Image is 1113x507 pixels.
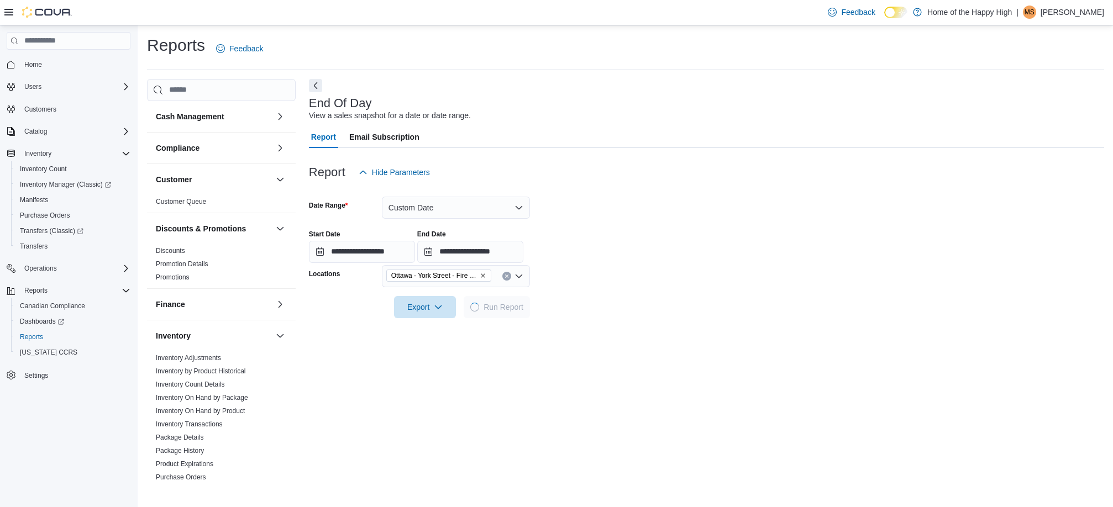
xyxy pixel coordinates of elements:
[15,346,82,359] a: [US_STATE] CCRS
[274,110,287,123] button: Cash Management
[156,420,223,429] span: Inventory Transactions
[156,433,204,442] span: Package Details
[156,223,246,234] h3: Discounts & Promotions
[24,105,56,114] span: Customers
[2,261,135,276] button: Operations
[20,165,67,173] span: Inventory Count
[20,58,46,71] a: Home
[212,38,267,60] a: Feedback
[15,178,130,191] span: Inventory Manager (Classic)
[156,447,204,455] a: Package History
[156,142,200,154] h3: Compliance
[2,101,135,117] button: Customers
[15,330,48,344] a: Reports
[156,420,223,428] a: Inventory Transactions
[15,346,130,359] span: Washington CCRS
[274,298,287,311] button: Finance
[156,223,271,234] button: Discounts & Promotions
[391,270,477,281] span: Ottawa - York Street - Fire & Flower
[2,283,135,298] button: Reports
[156,330,271,341] button: Inventory
[156,273,190,281] a: Promotions
[15,178,116,191] a: Inventory Manager (Classic)
[147,195,296,213] div: Customer
[156,198,206,205] a: Customer Queue
[11,192,135,208] button: Manifests
[20,103,61,116] a: Customers
[309,270,340,278] label: Locations
[386,270,491,282] span: Ottawa - York Street - Fire & Flower
[15,330,130,344] span: Reports
[1023,6,1036,19] div: Matthew Sheculski
[15,193,130,207] span: Manifests
[274,173,287,186] button: Customer
[7,52,130,412] nav: Complex example
[156,406,245,415] span: Inventory On Hand by Product
[156,246,185,255] span: Discounts
[484,302,523,313] span: Run Report
[2,56,135,72] button: Home
[2,79,135,94] button: Users
[11,161,135,177] button: Inventory Count
[156,174,192,185] h3: Customer
[147,34,205,56] h1: Reports
[156,446,204,455] span: Package History
[24,127,47,136] span: Catalog
[156,299,185,310] h3: Finance
[156,460,213,468] a: Product Expirations
[464,296,530,318] button: LoadingRun Report
[20,242,48,251] span: Transfers
[20,284,52,297] button: Reports
[156,273,190,282] span: Promotions
[20,368,130,382] span: Settings
[156,354,221,362] a: Inventory Adjustments
[927,6,1012,19] p: Home of the Happy High
[20,348,77,357] span: [US_STATE] CCRS
[502,272,511,281] button: Clear input
[11,208,135,223] button: Purchase Orders
[382,197,530,219] button: Custom Date
[20,262,61,275] button: Operations
[15,224,88,237] a: Transfers (Classic)
[156,394,248,402] a: Inventory On Hand by Package
[372,167,430,178] span: Hide Parameters
[401,296,449,318] span: Export
[20,196,48,204] span: Manifests
[480,272,486,279] button: Remove Ottawa - York Street - Fire & Flower from selection in this group
[229,43,263,54] span: Feedback
[20,125,130,138] span: Catalog
[156,393,248,402] span: Inventory On Hand by Package
[156,299,271,310] button: Finance
[11,345,135,360] button: [US_STATE] CCRS
[15,315,130,328] span: Dashboards
[309,79,322,92] button: Next
[2,124,135,139] button: Catalog
[156,174,271,185] button: Customer
[309,166,345,179] h3: Report
[2,146,135,161] button: Inventory
[156,381,225,388] a: Inventory Count Details
[309,230,340,239] label: Start Date
[15,209,130,222] span: Purchase Orders
[24,286,48,295] span: Reports
[156,460,213,468] span: Product Expirations
[514,272,523,281] button: Open list of options
[156,380,225,389] span: Inventory Count Details
[20,147,56,160] button: Inventory
[20,57,130,71] span: Home
[20,317,64,326] span: Dashboards
[20,302,85,310] span: Canadian Compliance
[841,7,875,18] span: Feedback
[15,240,52,253] a: Transfers
[24,149,51,158] span: Inventory
[15,162,71,176] a: Inventory Count
[11,298,135,314] button: Canadian Compliance
[20,332,43,341] span: Reports
[20,284,130,297] span: Reports
[15,315,69,328] a: Dashboards
[156,473,206,482] span: Purchase Orders
[470,303,479,311] span: Loading
[156,407,245,415] a: Inventory On Hand by Product
[274,141,287,155] button: Compliance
